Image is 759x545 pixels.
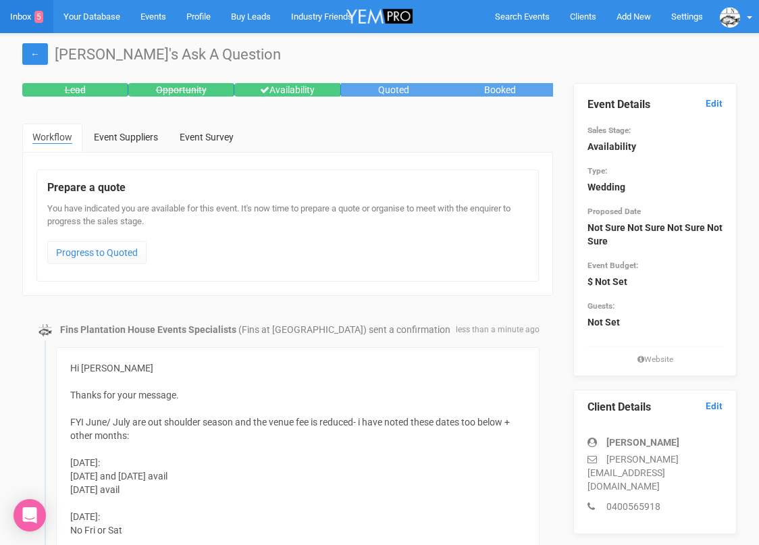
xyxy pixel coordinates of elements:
div: Quoted [341,83,447,97]
div: Booked [447,83,553,97]
small: Sales Stage: [587,126,631,135]
p: 0400565918 [587,500,723,513]
span: (Fins at [GEOGRAPHIC_DATA]) sent a confirmation [238,324,450,335]
span: less than a minute ago [456,324,540,336]
span: Search Events [495,11,550,22]
small: Proposed Date [587,207,641,216]
a: Edit [706,97,723,110]
a: Workflow [22,124,82,152]
strong: Wedding [587,182,625,192]
div: Opportunity [128,83,234,97]
a: Event Survey [169,124,244,151]
strong: [PERSON_NAME] [606,437,679,448]
a: Progress to Quoted [47,241,147,264]
span: Clients [570,11,596,22]
a: Edit [706,400,723,413]
div: Open Intercom Messenger [14,499,46,531]
small: Guests: [587,301,614,311]
strong: Availability [587,141,636,152]
strong: Fins Plantation House Events Specialists [60,324,236,335]
span: 5 [34,11,43,23]
div: Availability [234,83,340,97]
legend: Client Details [587,400,723,415]
legend: Prepare a quote [47,180,528,196]
h1: [PERSON_NAME]'s Ask A Question [22,47,737,63]
strong: Not Sure Not Sure Not Sure Not Sure [587,222,723,246]
legend: Event Details [587,97,723,113]
div: You have indicated you are available for this event. It's now time to prepare a quote or organise... [47,203,528,271]
a: Event Suppliers [84,124,168,151]
p: [PERSON_NAME][EMAIL_ADDRESS][DOMAIN_NAME] [587,452,723,493]
img: data [38,323,52,337]
strong: $ Not Set [587,276,627,287]
span: Add New [617,11,651,22]
small: Event Budget: [587,261,638,270]
div: Lead [22,83,128,97]
small: Website [587,354,723,365]
span: FYI June/ July are out shoulder season and the venue fee is reduced- i have noted these dates too... [70,417,510,441]
strong: Not Set [587,317,620,328]
small: Type: [587,166,607,176]
img: data [720,7,740,28]
a: ← [22,43,48,65]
